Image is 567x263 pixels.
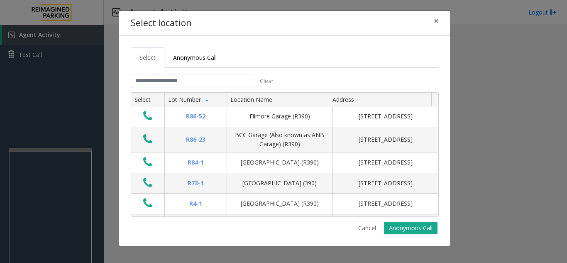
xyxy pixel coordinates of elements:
[338,135,433,144] div: [STREET_ADDRESS]
[353,222,381,234] button: Cancel
[232,179,327,188] div: [GEOGRAPHIC_DATA] (390)
[428,11,445,31] button: Close
[131,47,439,68] ul: Tabs
[173,54,217,61] span: Anonymous Call
[230,96,272,103] span: Location Name
[204,96,210,103] span: Sortable
[131,93,438,216] div: Data table
[232,130,327,149] div: BCC Garage (Also known as ANB Garage) (R390)
[168,96,201,103] span: Lot Number
[232,199,327,208] div: [GEOGRAPHIC_DATA] (R390)
[232,158,327,167] div: [GEOGRAPHIC_DATA] (R390)
[170,112,222,121] div: R86-52
[338,112,433,121] div: [STREET_ADDRESS]
[170,179,222,188] div: R73-1
[434,15,439,27] span: ×
[131,93,164,107] th: Select
[338,158,433,167] div: [STREET_ADDRESS]
[332,96,354,103] span: Address
[170,135,222,144] div: R86-23
[232,112,327,121] div: Filmore Garage (R390)
[170,158,222,167] div: R84-1
[255,74,279,88] button: Clear
[384,222,437,234] button: Anonymous Call
[139,54,156,61] span: Select
[338,179,433,188] div: [STREET_ADDRESS]
[338,199,433,208] div: [STREET_ADDRESS]
[131,17,191,30] h4: Select location
[170,199,222,208] div: R4-1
